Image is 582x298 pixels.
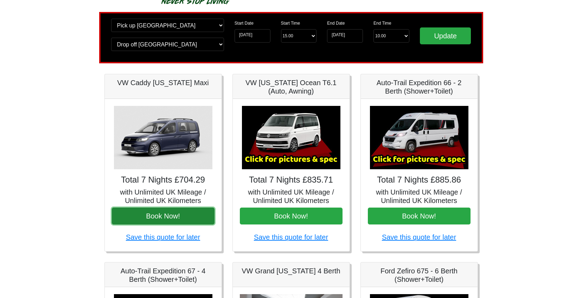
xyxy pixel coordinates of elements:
[240,188,343,205] h5: with Unlimited UK Mileage / Unlimited UK Kilometers
[235,29,270,43] input: Start Date
[240,175,343,185] h4: Total 7 Nights £835.71
[420,27,471,44] input: Update
[368,208,471,224] button: Book Now!
[240,208,343,224] button: Book Now!
[373,20,391,26] label: End Time
[112,188,215,205] h5: with Unlimited UK Mileage / Unlimited UK Kilometers
[327,29,363,43] input: Return Date
[112,267,215,284] h5: Auto-Trail Expedition 67 - 4 Berth (Shower+Toilet)
[281,20,300,26] label: Start Time
[235,20,254,26] label: Start Date
[112,78,215,87] h5: VW Caddy [US_STATE] Maxi
[114,106,212,169] img: VW Caddy California Maxi
[368,267,471,284] h5: Ford Zefiro 675 - 6 Berth (Shower+Toilet)
[242,106,340,169] img: VW California Ocean T6.1 (Auto, Awning)
[368,188,471,205] h5: with Unlimited UK Mileage / Unlimited UK Kilometers
[382,233,456,241] a: Save this quote for later
[327,20,345,26] label: End Date
[368,78,471,95] h5: Auto-Trail Expedition 66 - 2 Berth (Shower+Toilet)
[112,208,215,224] button: Book Now!
[240,78,343,95] h5: VW [US_STATE] Ocean T6.1 (Auto, Awning)
[368,175,471,185] h4: Total 7 Nights £885.86
[254,233,328,241] a: Save this quote for later
[126,233,200,241] a: Save this quote for later
[112,175,215,185] h4: Total 7 Nights £704.29
[240,267,343,275] h5: VW Grand [US_STATE] 4 Berth
[370,106,468,169] img: Auto-Trail Expedition 66 - 2 Berth (Shower+Toilet)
